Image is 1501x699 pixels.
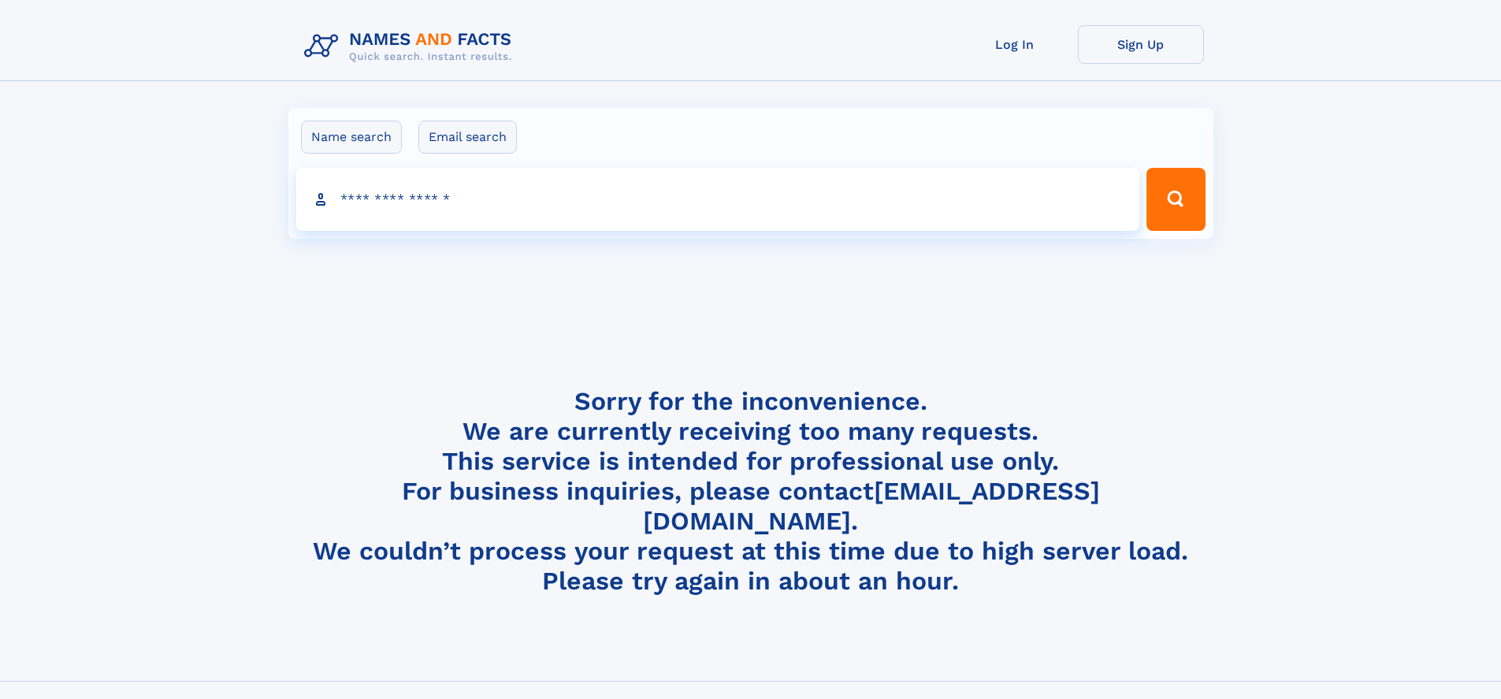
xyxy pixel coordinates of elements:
[1078,25,1204,64] a: Sign Up
[298,25,525,68] img: Logo Names and Facts
[952,25,1078,64] a: Log In
[296,168,1140,231] input: search input
[418,121,517,154] label: Email search
[643,476,1100,536] a: [EMAIL_ADDRESS][DOMAIN_NAME]
[1146,168,1205,231] button: Search Button
[298,386,1204,597] h4: Sorry for the inconvenience. We are currently receiving too many requests. This service is intend...
[301,121,402,154] label: Name search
